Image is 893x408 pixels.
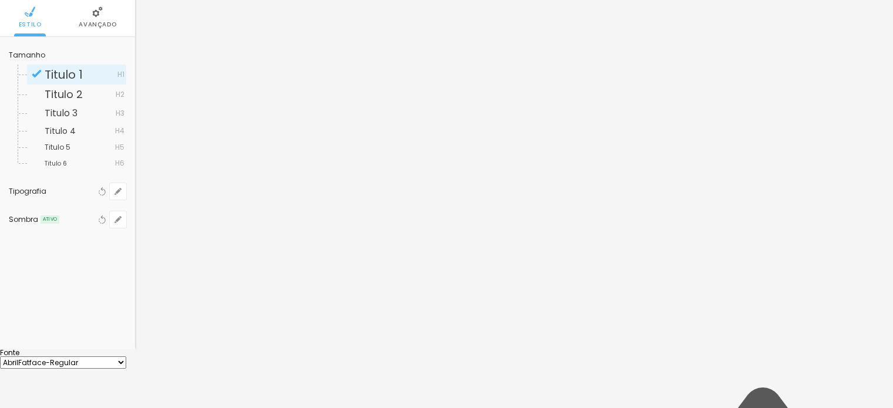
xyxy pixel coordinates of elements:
[25,6,35,17] img: Icone
[45,125,76,137] span: Titulo 4
[9,52,126,59] div: Tamanho
[92,6,103,17] img: Icone
[45,66,83,83] span: Titulo 1
[19,22,42,28] span: Estilo
[32,69,42,79] img: Icone
[45,159,67,168] span: Titulo 6
[115,144,124,151] span: H5
[41,215,59,224] span: ATIVO
[79,22,116,28] span: Avançado
[115,160,124,167] span: H6
[45,142,70,152] span: Titulo 5
[117,71,124,78] span: H1
[116,110,124,117] span: H3
[45,87,83,102] span: Titulo 2
[45,106,77,120] span: Titulo 3
[9,188,96,195] div: Tipografia
[115,127,124,134] span: H4
[9,216,38,223] div: Sombra
[116,91,124,98] span: H2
